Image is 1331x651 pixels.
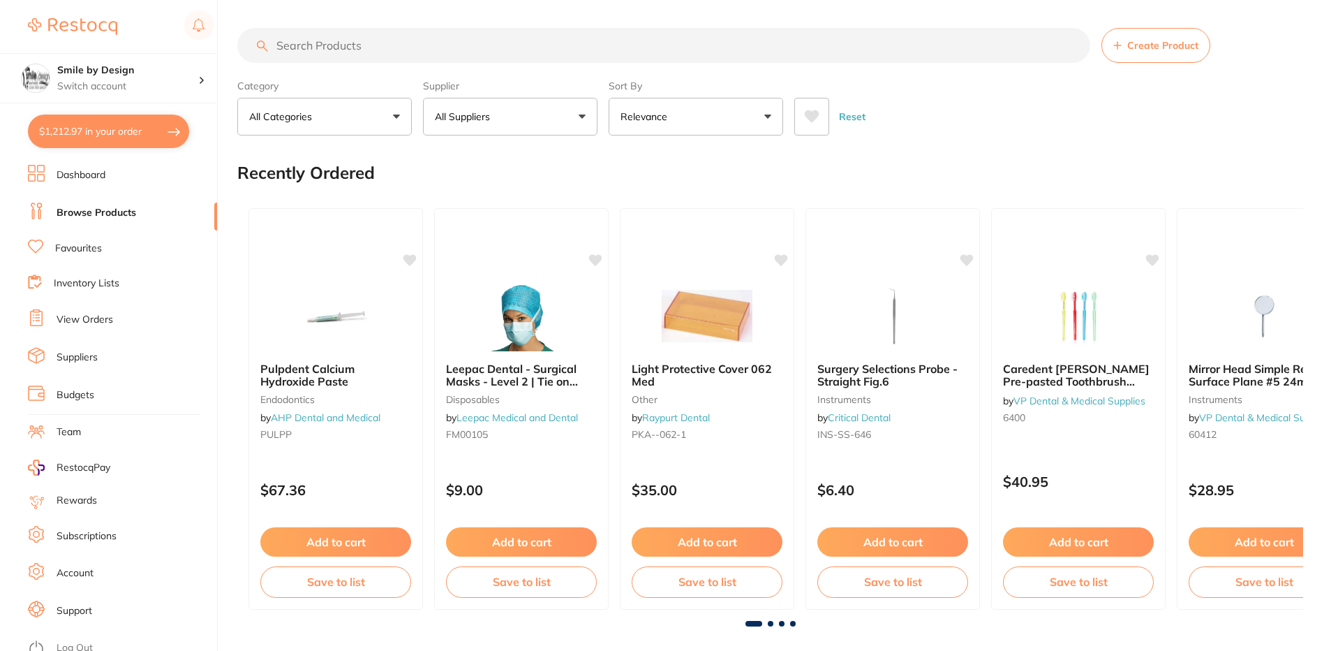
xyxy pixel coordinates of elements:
[435,110,496,124] p: All Suppliers
[28,460,45,476] img: RestocqPay
[28,18,117,35] img: Restocq Logo
[57,566,94,580] a: Account
[57,351,98,365] a: Suppliers
[57,80,198,94] p: Switch account
[446,566,597,597] button: Save to list
[57,206,136,220] a: Browse Products
[817,566,968,597] button: Save to list
[632,527,782,557] button: Add to cart
[662,281,752,351] img: Light Protective Cover 062 Med
[57,425,81,439] a: Team
[835,98,870,136] button: Reset
[237,28,1090,63] input: Search Products
[817,482,968,498] p: $6.40
[260,482,411,498] p: $67.36
[54,277,119,291] a: Inventory Lists
[446,363,597,388] b: Leepac Dental - Surgical Masks - Level 2 | Tie on (Blue) - High Quality Dental Product
[57,64,198,78] h4: Smile by Design
[620,110,673,124] p: Relevance
[1219,281,1309,351] img: Mirror Head Simple Rear Surface Plane #5 24mm Box Of 12
[1003,395,1145,407] span: by
[632,482,782,498] p: $35.00
[260,566,411,597] button: Save to list
[446,394,597,405] small: disposables
[260,429,411,440] small: PULPP
[249,110,318,124] p: All Categories
[632,394,782,405] small: other
[260,411,380,424] span: by
[57,313,113,327] a: View Orders
[260,527,411,557] button: Add to cart
[632,566,782,597] button: Save to list
[847,281,938,351] img: Surgery Selections Probe - Straight Fig.6
[446,482,597,498] p: $9.00
[1101,28,1210,63] button: Create Product
[237,163,375,183] h2: Recently Ordered
[817,429,968,440] small: INS-SS-646
[609,80,783,92] label: Sort By
[828,411,891,424] a: Critical Dental
[446,429,597,440] small: FM00105
[1013,395,1145,407] a: VP Dental & Medical Supplies
[57,388,94,402] a: Budgets
[423,98,597,136] button: All Suppliers
[290,281,381,351] img: Pulpdent Calcium Hydroxide Paste
[817,527,968,557] button: Add to cart
[28,10,117,43] a: Restocq Logo
[632,411,710,424] span: by
[260,394,411,405] small: endodontics
[57,494,97,508] a: Rewards
[632,429,782,440] small: PKA--062-1
[423,80,597,92] label: Supplier
[57,168,105,182] a: Dashboard
[609,98,783,136] button: Relevance
[476,281,567,351] img: Leepac Dental - Surgical Masks - Level 2 | Tie on (Blue) - High Quality Dental Product
[632,363,782,388] b: Light Protective Cover 062 Med
[446,411,578,424] span: by
[271,411,380,424] a: AHP Dental and Medical
[1189,411,1331,424] span: by
[237,98,412,136] button: All Categories
[817,394,968,405] small: instruments
[28,460,110,476] a: RestocqPay
[446,527,597,557] button: Add to cart
[1003,363,1154,388] b: Caredent Hasty Pasty Pre-pasted Toothbrush Pack Of 100
[260,363,411,388] b: Pulpdent Calcium Hydroxide Paste
[237,80,412,92] label: Category
[57,604,92,618] a: Support
[28,115,189,148] button: $1,212.97 in your order
[55,242,102,256] a: Favourites
[456,411,578,424] a: Leepac Medical and Dental
[57,461,110,475] span: RestocqPay
[22,64,50,92] img: Smile by Design
[1033,281,1124,351] img: Caredent Hasty Pasty Pre-pasted Toothbrush Pack Of 100
[1003,412,1154,423] small: 6400
[642,411,710,424] a: Raypurt Dental
[817,363,968,388] b: Surgery Selections Probe - Straight Fig.6
[1003,474,1154,490] p: $40.95
[57,529,117,543] a: Subscriptions
[817,411,891,424] span: by
[1199,411,1331,424] a: VP Dental & Medical Supplies
[1003,566,1154,597] button: Save to list
[1127,40,1198,51] span: Create Product
[1003,527,1154,557] button: Add to cart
